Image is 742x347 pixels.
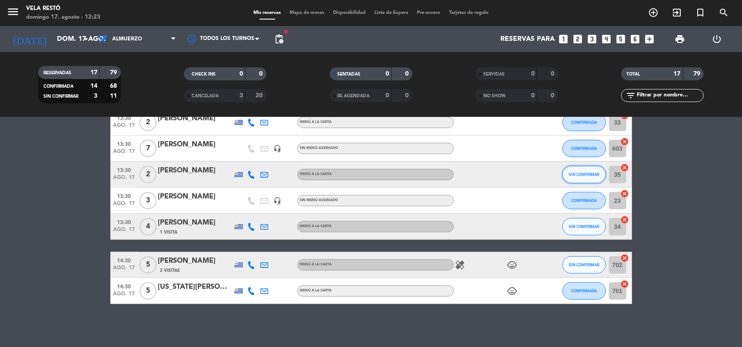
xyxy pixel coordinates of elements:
[571,198,597,203] span: CONFIRMADA
[300,289,332,292] span: Menú a la carta
[571,120,597,125] span: CONFIRMADA
[630,33,641,45] i: looks_6
[621,189,629,198] i: cancel
[140,166,156,183] span: 2
[626,90,636,101] i: filter_list
[562,256,606,274] button: SIN CONFIRMAR
[338,94,370,98] span: RE AGENDADA
[562,218,606,235] button: SIN CONFIRMAR
[386,93,389,99] strong: 0
[256,93,265,99] strong: 20
[483,94,506,98] span: NO SHOW
[81,34,91,44] i: arrow_drop_down
[113,201,135,211] span: ago. 17
[113,255,135,265] span: 14:30
[483,72,505,76] span: SERVIDAS
[113,281,135,291] span: 14:30
[113,291,135,301] span: ago. 17
[192,72,216,76] span: CHECK INS
[562,166,606,183] button: SIN CONFIRMAR
[621,280,629,288] i: cancel
[140,282,156,300] span: 5
[644,33,655,45] i: add_box
[113,175,135,185] span: ago. 17
[113,149,135,159] span: ago. 17
[260,71,265,77] strong: 0
[274,145,282,152] i: headset_mic
[587,33,598,45] i: looks_3
[90,69,97,76] strong: 17
[338,72,361,76] span: SENTADAS
[405,71,410,77] strong: 0
[674,71,681,77] strong: 17
[300,120,332,124] span: Menú a la carta
[110,69,119,76] strong: 79
[43,94,78,99] span: SIN CONFIRMAR
[558,33,569,45] i: looks_one
[285,10,329,15] span: Mapa de mesas
[699,26,735,52] div: LOG OUT
[672,7,682,18] i: exit_to_app
[562,282,606,300] button: CONFIRMADA
[569,262,599,267] span: SIN CONFIRMAR
[621,163,629,172] i: cancel
[158,217,232,228] div: [PERSON_NAME]
[370,10,413,15] span: Lista de Espera
[507,260,518,270] i: child_care
[240,93,243,99] strong: 3
[160,267,180,274] span: 2 Visitas
[94,93,97,99] strong: 3
[274,34,284,44] span: pending_actions
[140,192,156,209] span: 3
[158,165,232,176] div: [PERSON_NAME]
[329,10,370,15] span: Disponibilidad
[140,218,156,235] span: 4
[616,33,627,45] i: looks_5
[113,112,135,122] span: 13:30
[192,94,219,98] span: CANCELADA
[113,139,135,149] span: 13:30
[571,146,597,151] span: CONFIRMADA
[386,71,389,77] strong: 0
[158,255,232,267] div: [PERSON_NAME]
[621,137,629,146] i: cancel
[240,71,243,77] strong: 0
[300,172,332,176] span: Menú a la carta
[160,229,178,236] span: 1 Visita
[140,256,156,274] span: 5
[300,198,339,202] span: Sin menú asignado
[300,146,339,150] span: Sin menú asignado
[562,114,606,131] button: CONFIRMADA
[158,191,232,202] div: [PERSON_NAME]
[569,172,599,177] span: SIN CONFIRMAR
[249,10,285,15] span: Mis reservas
[569,224,599,229] span: SIN CONFIRMAR
[283,29,289,34] span: fiber_manual_record
[113,165,135,175] span: 13:30
[26,4,100,13] div: Vela Restó
[158,139,232,150] div: [PERSON_NAME]
[626,72,640,76] span: TOTAL
[90,83,97,89] strong: 14
[26,13,100,22] div: domingo 17. agosto - 12:23
[274,197,282,205] i: headset_mic
[455,260,466,270] i: healing
[636,91,703,100] input: Filtrar por nombre...
[719,7,729,18] i: search
[445,10,493,15] span: Tarjetas de regalo
[562,192,606,209] button: CONFIRMADA
[675,34,685,44] span: print
[7,5,20,18] i: menu
[405,93,410,99] strong: 0
[531,93,535,99] strong: 0
[113,265,135,275] span: ago. 17
[113,122,135,132] span: ago. 17
[113,217,135,227] span: 13:30
[110,93,119,99] strong: 11
[112,36,142,42] span: Almuerzo
[551,93,556,99] strong: 0
[7,5,20,21] button: menu
[693,71,702,77] strong: 79
[531,71,535,77] strong: 0
[621,215,629,224] i: cancel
